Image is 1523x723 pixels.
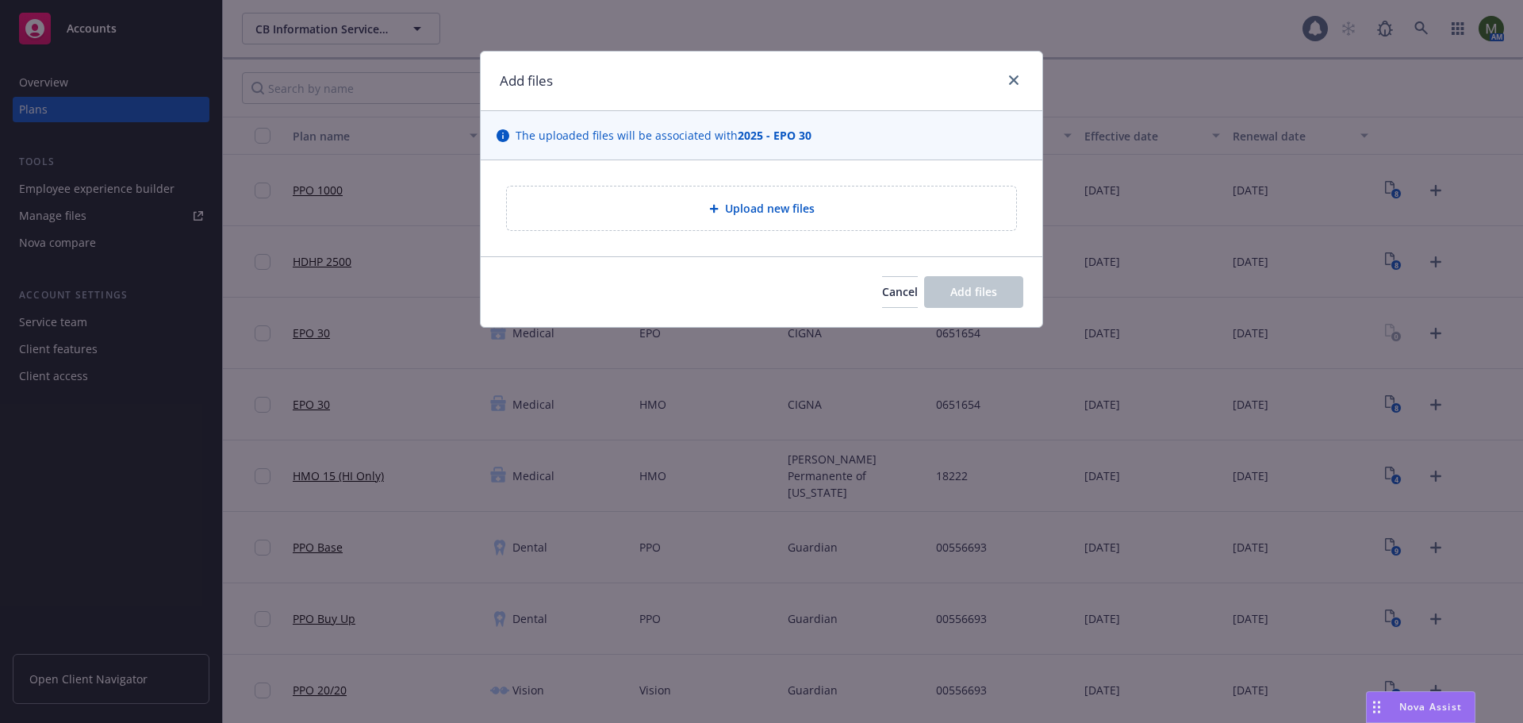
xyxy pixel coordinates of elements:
button: Nova Assist [1366,691,1475,723]
div: Drag to move [1367,692,1387,722]
strong: 2025 - EPO 30 [738,128,811,143]
span: The uploaded files will be associated with [516,127,811,144]
a: close [1004,71,1023,90]
span: Cancel [882,284,918,299]
span: Upload new files [725,200,815,217]
button: Cancel [882,276,918,308]
div: Upload new files [506,186,1017,231]
h1: Add files [500,71,553,91]
span: Nova Assist [1399,700,1462,713]
button: Add files [924,276,1023,308]
span: Add files [950,284,997,299]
